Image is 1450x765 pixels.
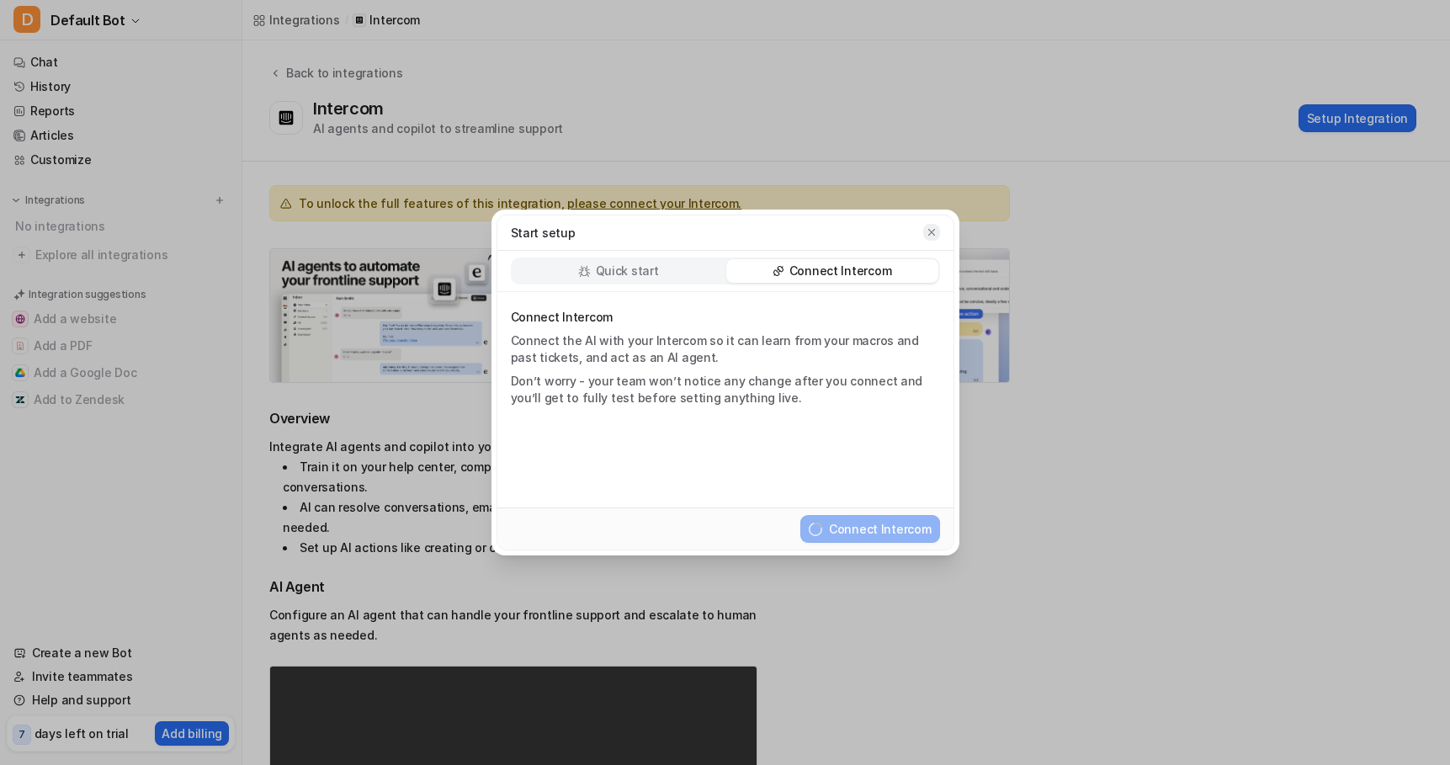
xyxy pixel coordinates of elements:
[511,332,940,366] div: Connect the AI with your Intercom so it can learn from your macros and past tickets, and act as a...
[800,515,940,543] button: Connect Intercom
[511,309,940,326] p: Connect Intercom
[511,224,576,242] p: Start setup
[596,263,659,279] p: Quick start
[511,373,940,406] div: Don’t worry - your team won’t notice any change after you connect and you’ll get to fully test be...
[789,263,892,279] p: Connect Intercom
